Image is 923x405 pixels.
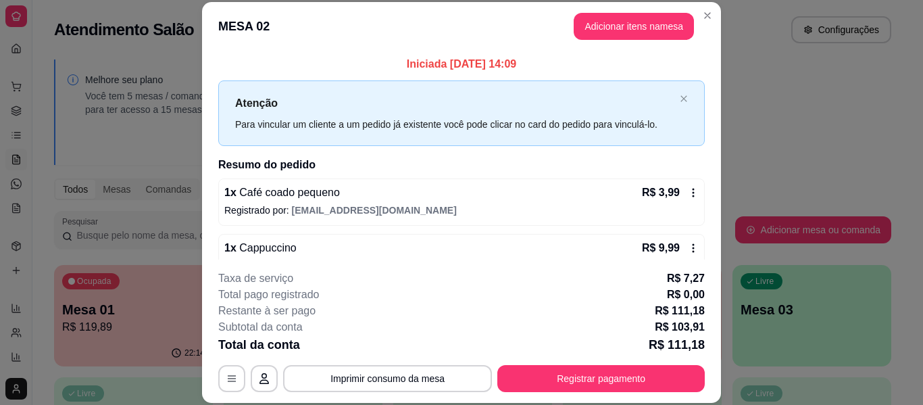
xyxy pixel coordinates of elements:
p: R$ 0,00 [667,287,705,303]
p: 1 x [224,240,297,256]
span: Cappuccino [236,242,297,254]
p: Subtotal da conta [218,319,303,335]
p: R$ 111,18 [655,303,705,319]
button: Registrar pagamento [497,365,705,392]
p: R$ 103,91 [655,319,705,335]
span: Café coado pequeno [236,187,340,198]
button: close [680,95,688,103]
p: 1 x [224,185,340,201]
button: Adicionar itens namesa [574,13,694,40]
p: Registrado por: [224,204,699,217]
p: R$ 111,18 [649,335,705,354]
span: [EMAIL_ADDRESS][DOMAIN_NAME] [292,205,457,216]
p: R$ 9,99 [642,240,680,256]
p: Restante à ser pago [218,303,316,319]
p: R$ 7,27 [667,270,705,287]
p: Iniciada [DATE] 14:09 [218,56,705,72]
p: Taxa de serviço [218,270,293,287]
p: Total da conta [218,335,300,354]
p: Atenção [235,95,674,112]
p: Total pago registrado [218,287,319,303]
button: Imprimir consumo da mesa [283,365,492,392]
div: Para vincular um cliente a um pedido já existente você pode clicar no card do pedido para vinculá... [235,117,674,132]
button: Close [697,5,718,26]
header: MESA 02 [202,2,721,51]
h2: Resumo do pedido [218,157,705,173]
p: R$ 3,99 [642,185,680,201]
